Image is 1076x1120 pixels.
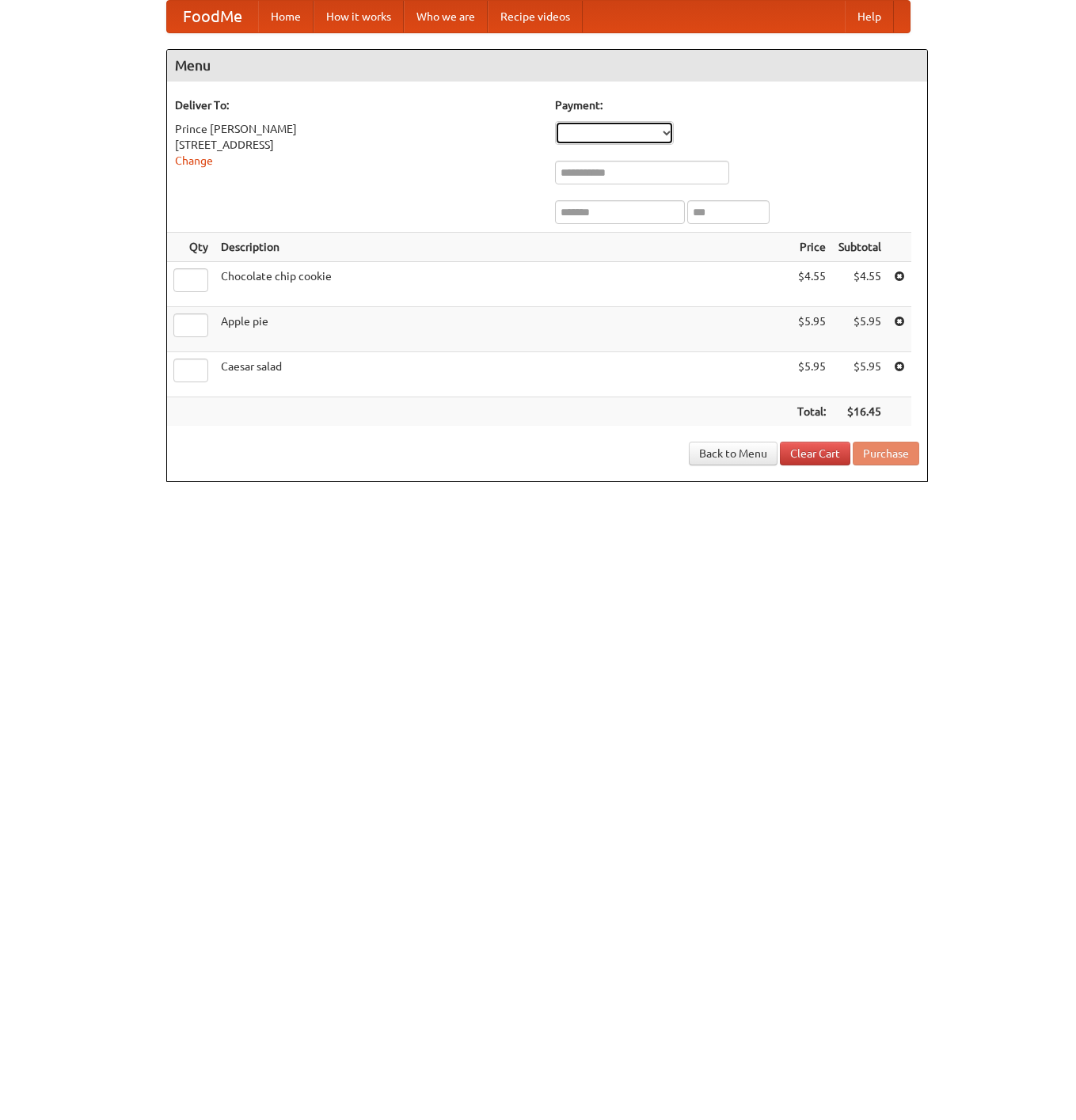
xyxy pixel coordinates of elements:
div: Prince [PERSON_NAME] [175,121,539,137]
td: $5.95 [791,352,832,397]
td: $4.55 [791,262,832,307]
a: Home [258,1,314,32]
a: Back to Menu [689,442,778,465]
a: Help [845,1,894,32]
td: Caesar salad [215,352,791,397]
td: $5.95 [832,352,888,397]
a: Recipe videos [488,1,583,32]
th: Price [791,233,832,262]
th: Qty [167,233,215,262]
th: Description [215,233,791,262]
a: FoodMe [167,1,258,32]
h4: Menu [167,50,927,82]
a: Change [175,154,213,167]
a: How it works [314,1,404,32]
td: Chocolate chip cookie [215,262,791,307]
td: $4.55 [832,262,888,307]
h5: Deliver To: [175,97,539,113]
th: $16.45 [832,397,888,427]
td: $5.95 [791,307,832,352]
td: $5.95 [832,307,888,352]
button: Purchase [853,442,919,465]
th: Total: [791,397,832,427]
h5: Payment: [555,97,919,113]
div: [STREET_ADDRESS] [175,137,539,153]
a: Clear Cart [780,442,850,465]
td: Apple pie [215,307,791,352]
th: Subtotal [832,233,888,262]
a: Who we are [404,1,488,32]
